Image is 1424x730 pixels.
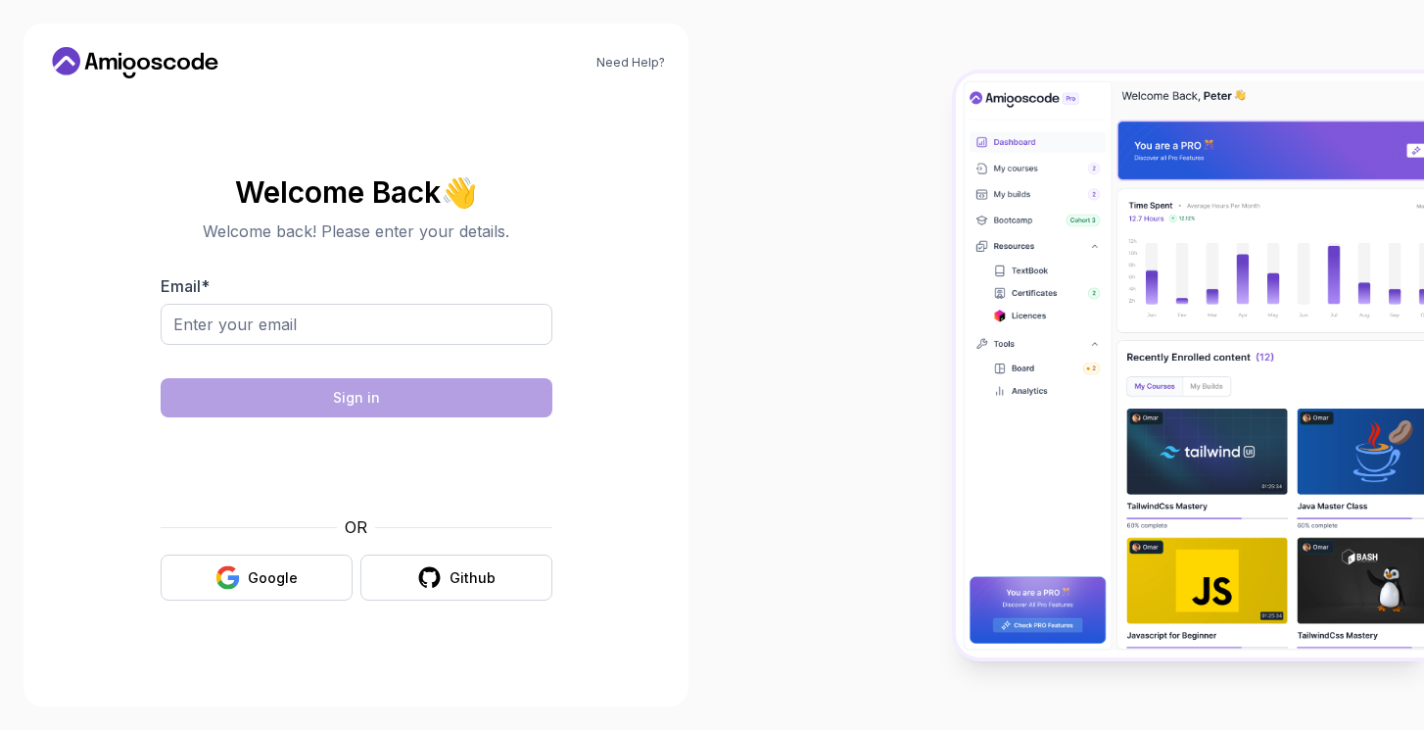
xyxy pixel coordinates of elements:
h2: Welcome Back [161,176,552,208]
iframe: Widget containing checkbox for hCaptcha security challenge [209,429,504,504]
label: Email * [161,276,210,296]
div: Sign in [333,388,380,408]
input: Enter your email [161,304,552,345]
a: Need Help? [596,55,665,71]
div: Google [248,568,298,588]
button: Sign in [161,378,552,417]
span: 👋 [441,176,478,209]
button: Google [161,555,353,601]
img: Amigoscode Dashboard [956,73,1424,657]
button: Github [360,555,552,601]
div: Github [450,568,496,588]
a: Home link [47,47,223,78]
p: Welcome back! Please enter your details. [161,219,552,243]
p: OR [345,515,367,539]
